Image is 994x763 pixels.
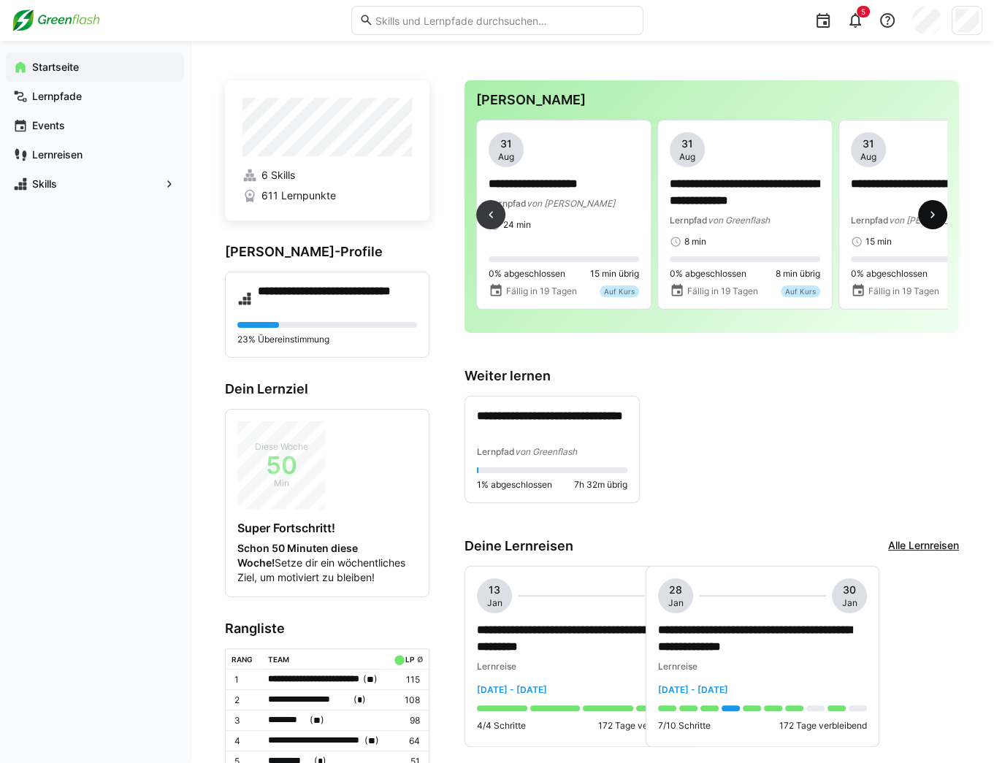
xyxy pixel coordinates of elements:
[779,720,867,732] p: 172 Tage verbleibend
[242,168,412,183] a: 6 Skills
[225,381,429,397] h3: Dein Lernziel
[487,597,502,609] span: Jan
[237,521,417,535] h4: Super Fortschritt!
[687,285,758,297] span: Fällig in 19 Tagen
[658,684,728,695] span: [DATE] - [DATE]
[658,661,697,672] span: Lernreise
[416,652,423,664] a: ø
[477,446,515,457] span: Lernpfad
[477,720,526,732] p: 4/4 Schritte
[868,285,939,297] span: Fällig in 19 Tagen
[234,694,256,706] p: 2
[464,368,959,384] h3: Weiter lernen
[574,479,627,491] span: 7h 32m übrig
[391,735,420,747] p: 64
[503,219,531,231] span: 24 min
[373,14,635,27] input: Skills und Lernpfade durchsuchen…
[670,215,708,226] span: Lernpfad
[234,715,256,726] p: 3
[681,137,693,151] span: 31
[364,733,379,748] span: ( )
[590,268,639,280] span: 15 min übrig
[363,672,378,687] span: ( )
[860,151,876,163] span: Aug
[476,92,947,108] h3: [PERSON_NAME]
[477,479,552,491] span: 1% abgeschlossen
[489,268,565,280] span: 0% abgeschlossen
[658,720,711,732] p: 7/10 Schritte
[670,268,746,280] span: 0% abgeschlossen
[781,285,820,297] div: Auf Kurs
[527,198,615,209] span: von [PERSON_NAME]
[679,151,695,163] span: Aug
[669,583,682,597] span: 28
[477,684,547,695] span: [DATE] - [DATE]
[237,334,417,345] p: 23% Übereinstimmung
[598,720,686,732] p: 172 Tage verbleibend
[464,538,573,554] h3: Deine Lernreisen
[391,674,420,686] p: 115
[851,268,928,280] span: 0% abgeschlossen
[498,151,514,163] span: Aug
[237,542,358,569] strong: Schon 50 Minuten diese Woche!
[865,236,892,248] span: 15 min
[888,538,959,554] a: Alle Lernreisen
[776,268,820,280] span: 8 min übrig
[353,692,366,708] span: ( )
[861,7,865,16] span: 5
[668,597,684,609] span: Jan
[684,236,706,248] span: 8 min
[843,583,856,597] span: 30
[225,621,429,637] h3: Rangliste
[500,137,512,151] span: 31
[506,285,577,297] span: Fällig in 19 Tagen
[232,655,253,664] div: Rang
[708,215,770,226] span: von Greenflash
[261,188,336,203] span: 611 Lernpunkte
[310,713,324,728] span: ( )
[268,655,289,664] div: Team
[237,541,417,585] p: Setze dir ein wöchentliches Ziel, um motiviert zu bleiben!
[842,597,857,609] span: Jan
[477,661,516,672] span: Lernreise
[391,715,420,726] p: 98
[234,735,256,747] p: 4
[234,674,256,686] p: 1
[225,244,429,260] h3: [PERSON_NAME]-Profile
[889,215,977,226] span: von [PERSON_NAME]
[405,655,414,664] div: LP
[489,583,500,597] span: 13
[851,215,889,226] span: Lernpfad
[489,198,527,209] span: Lernpfad
[600,285,639,297] div: Auf Kurs
[391,694,420,706] p: 108
[863,137,874,151] span: 31
[261,168,295,183] span: 6 Skills
[515,446,577,457] span: von Greenflash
